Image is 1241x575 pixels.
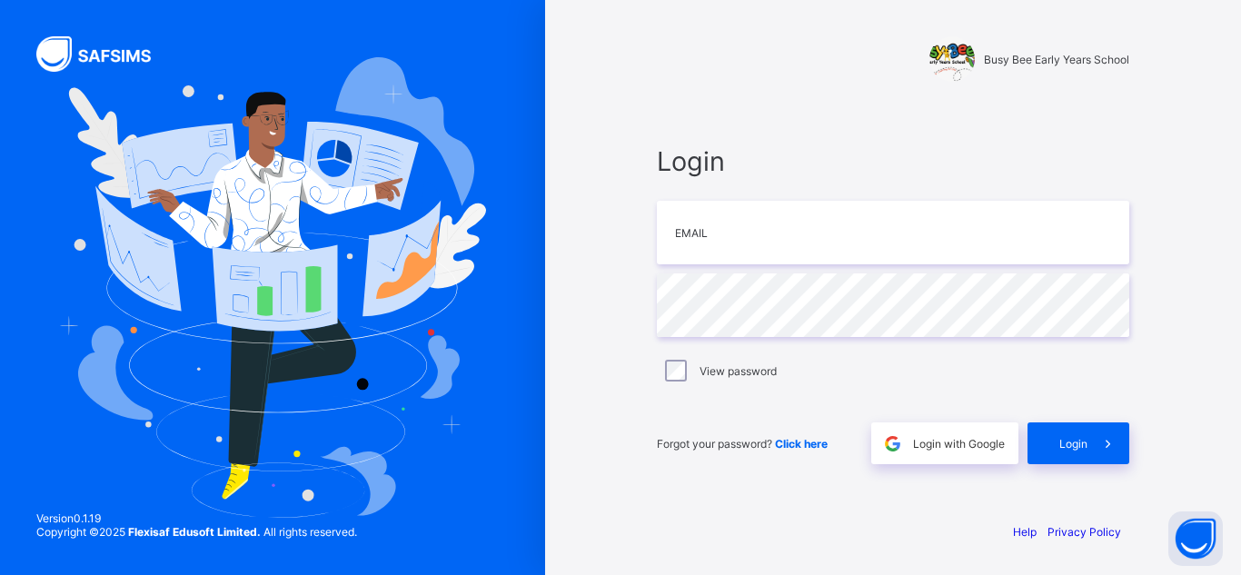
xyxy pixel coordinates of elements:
img: google.396cfc9801f0270233282035f929180a.svg [882,433,903,454]
a: Click here [775,437,828,451]
img: Hero Image [59,57,487,517]
a: Privacy Policy [1047,525,1121,539]
span: Login [1059,437,1087,451]
label: View password [700,364,777,378]
span: Copyright © 2025 All rights reserved. [36,525,357,539]
span: Login with Google [913,437,1005,451]
span: Login [657,145,1129,177]
a: Help [1013,525,1037,539]
img: SAFSIMS Logo [36,36,173,72]
span: Forgot your password? [657,437,828,451]
span: Busy Bee Early Years School [984,53,1129,66]
strong: Flexisaf Edusoft Limited. [128,525,261,539]
span: Version 0.1.19 [36,511,357,525]
button: Open asap [1168,511,1223,566]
